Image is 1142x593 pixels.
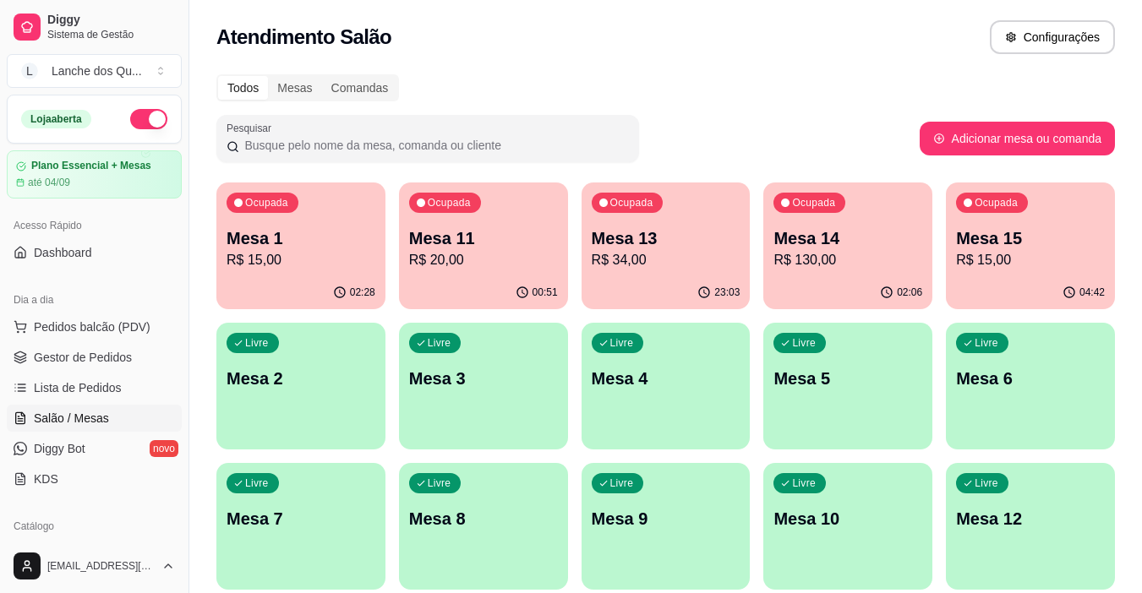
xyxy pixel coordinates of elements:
p: Mesa 9 [592,507,740,530]
p: Mesa 12 [956,507,1105,530]
a: Salão / Mesas [7,405,182,432]
div: Acesso Rápido [7,212,182,239]
p: Mesa 5 [773,367,922,390]
p: Mesa 4 [592,367,740,390]
p: 00:51 [533,286,558,299]
button: LivreMesa 4 [582,323,751,449]
article: até 04/09 [28,176,70,189]
p: Ocupada [792,196,835,209]
p: Ocupada [245,196,288,209]
p: Mesa 13 [592,226,740,250]
div: Catálogo [7,513,182,540]
div: Mesas [268,76,321,100]
span: Sistema de Gestão [47,28,175,41]
button: [EMAIL_ADDRESS][DOMAIN_NAME] [7,546,182,586]
span: KDS [34,471,58,487]
p: Livre [245,336,269,350]
p: R$ 34,00 [592,250,740,270]
button: Pedidos balcão (PDV) [7,313,182,340]
p: Ocupada [975,196,1018,209]
span: Diggy Bot [34,440,85,457]
div: Todos [218,76,268,100]
p: Mesa 11 [409,226,558,250]
a: DiggySistema de Gestão [7,7,182,47]
p: Mesa 14 [773,226,922,250]
p: Ocupada [610,196,653,209]
span: Pedidos balcão (PDV) [34,318,150,335]
div: Loja aberta [21,110,91,128]
p: Livre [975,336,998,350]
p: Mesa 3 [409,367,558,390]
article: Plano Essencial + Mesas [31,160,151,172]
span: L [21,63,38,79]
button: LivreMesa 12 [946,463,1115,590]
button: LivreMesa 8 [399,463,568,590]
p: Mesa 7 [227,507,375,530]
span: Gestor de Pedidos [34,349,132,366]
span: Salão / Mesas [34,410,109,427]
p: Livre [792,336,816,350]
p: Livre [792,476,816,490]
button: LivreMesa 2 [216,323,385,449]
p: Mesa 6 [956,367,1105,390]
button: OcupadaMesa 1R$ 15,0002:28 [216,182,385,309]
button: LivreMesa 7 [216,463,385,590]
button: LivreMesa 9 [582,463,751,590]
span: Dashboard [34,244,92,261]
button: Configurações [990,20,1115,54]
span: Diggy [47,13,175,28]
p: R$ 130,00 [773,250,922,270]
a: Lista de Pedidos [7,374,182,401]
a: Gestor de Pedidos [7,344,182,371]
button: LivreMesa 5 [763,323,932,449]
span: [EMAIL_ADDRESS][DOMAIN_NAME] [47,559,155,573]
p: Mesa 15 [956,226,1105,250]
p: Mesa 1 [227,226,375,250]
button: LivreMesa 3 [399,323,568,449]
button: OcupadaMesa 13R$ 34,0023:03 [582,182,751,309]
p: Livre [245,476,269,490]
span: Lista de Pedidos [34,379,122,396]
h2: Atendimento Salão [216,24,391,51]
p: Livre [428,336,451,350]
button: Adicionar mesa ou comanda [920,122,1115,155]
div: Lanche dos Qu ... [52,63,142,79]
p: Mesa 2 [227,367,375,390]
button: LivreMesa 10 [763,463,932,590]
a: Dashboard [7,239,182,266]
p: 02:06 [897,286,922,299]
a: KDS [7,465,182,492]
input: Pesquisar [239,137,629,154]
button: OcupadaMesa 14R$ 130,0002:06 [763,182,932,309]
p: Livre [428,476,451,490]
p: R$ 15,00 [956,250,1105,270]
button: Alterar Status [130,109,167,129]
button: OcupadaMesa 11R$ 20,0000:51 [399,182,568,309]
p: 23:03 [714,286,740,299]
p: 04:42 [1079,286,1105,299]
p: Mesa 10 [773,507,922,530]
button: LivreMesa 6 [946,323,1115,449]
div: Dia a dia [7,286,182,313]
div: Comandas [322,76,398,100]
p: Ocupada [428,196,471,209]
label: Pesquisar [227,121,277,135]
button: OcupadaMesa 15R$ 15,0004:42 [946,182,1115,309]
p: Mesa 8 [409,507,558,530]
p: Livre [975,476,998,490]
a: Plano Essencial + Mesasaté 04/09 [7,150,182,199]
p: Livre [610,336,634,350]
a: Diggy Botnovo [7,435,182,462]
button: Select a team [7,54,182,88]
p: 02:28 [350,286,375,299]
p: Livre [610,476,634,490]
p: R$ 15,00 [227,250,375,270]
p: R$ 20,00 [409,250,558,270]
